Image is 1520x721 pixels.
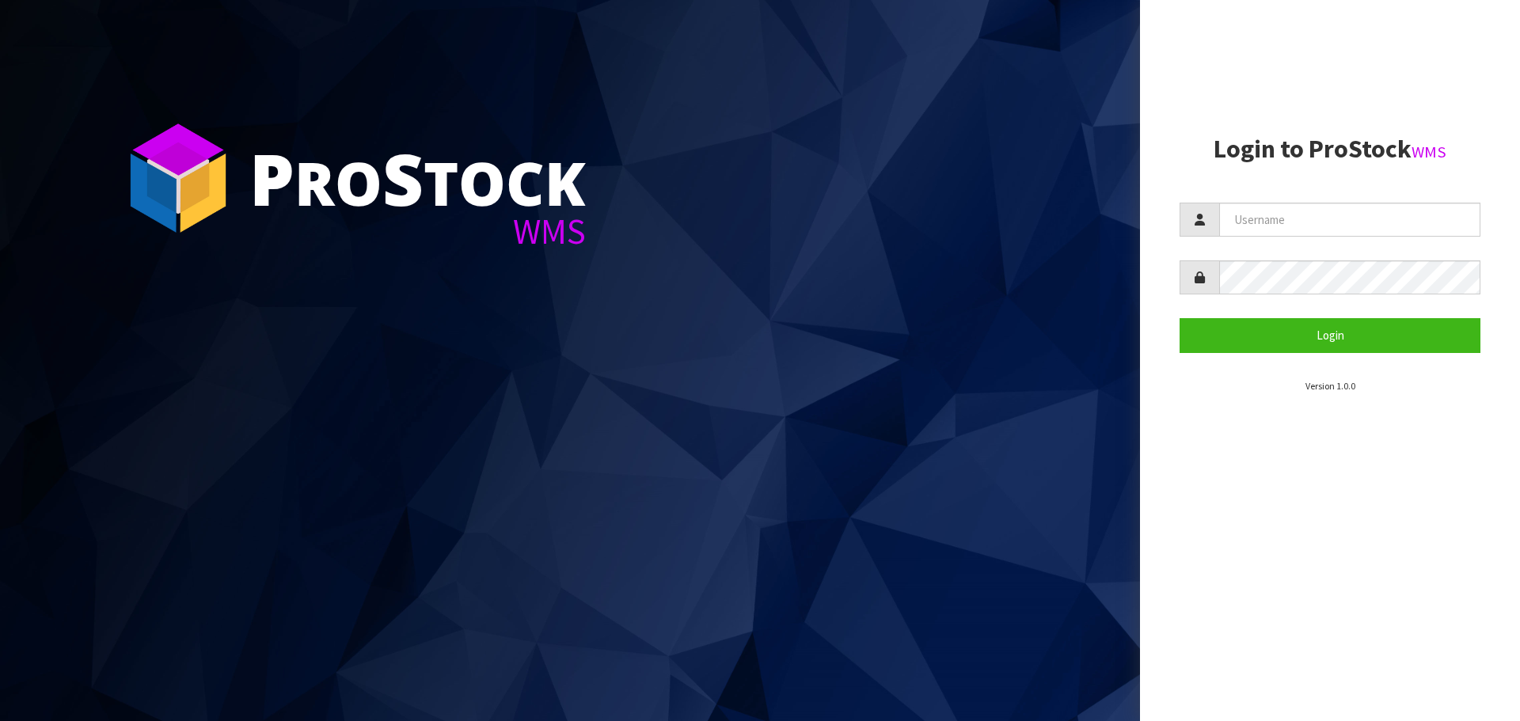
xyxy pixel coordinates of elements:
[1180,318,1480,352] button: Login
[249,214,586,249] div: WMS
[1412,142,1446,162] small: WMS
[1180,135,1480,163] h2: Login to ProStock
[119,119,237,237] img: ProStock Cube
[249,142,586,214] div: ro tock
[249,130,294,226] span: P
[382,130,424,226] span: S
[1219,203,1480,237] input: Username
[1305,380,1355,392] small: Version 1.0.0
